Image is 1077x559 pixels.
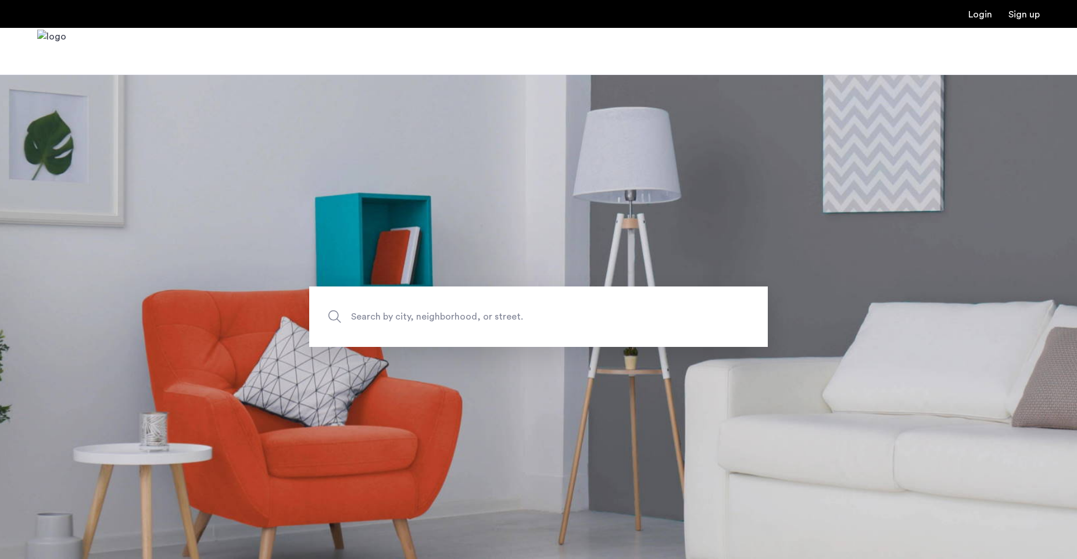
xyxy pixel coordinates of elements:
a: Registration [1008,10,1040,19]
img: logo [37,30,66,73]
input: Apartment Search [309,286,768,347]
span: Search by city, neighborhood, or street. [351,309,672,325]
a: Login [968,10,992,19]
a: Cazamio Logo [37,30,66,73]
